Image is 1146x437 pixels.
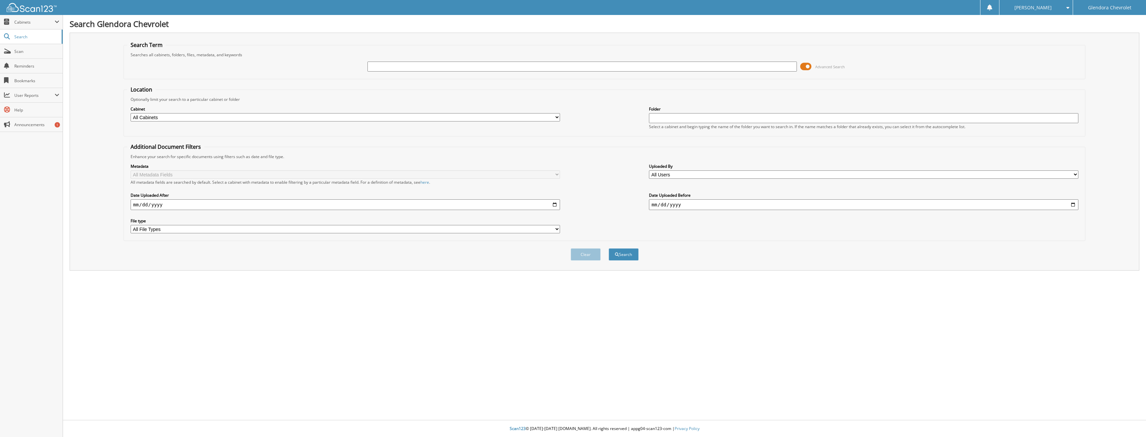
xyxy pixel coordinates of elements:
input: start [131,199,560,210]
label: Uploaded By [649,163,1079,169]
span: Cabinets [14,19,55,25]
div: Select a cabinet and begin typing the name of the folder you want to search in. If the name match... [649,124,1079,129]
span: [PERSON_NAME] [1014,6,1052,10]
div: © [DATE]-[DATE] [DOMAIN_NAME]. All rights reserved | appg04-scan123-com | [63,421,1146,437]
label: Folder [649,106,1079,112]
a: Privacy Policy [675,426,700,431]
span: User Reports [14,93,55,98]
span: Search [14,34,58,40]
span: Announcements [14,122,59,127]
span: Advanced Search [815,64,845,69]
span: Glendora Chevrolet [1088,6,1131,10]
span: Scan [14,49,59,54]
legend: Additional Document Filters [127,143,204,150]
div: 1 [55,122,60,127]
label: File type [131,218,560,224]
legend: Location [127,86,156,93]
div: Enhance your search for specific documents using filters such as date and file type. [127,154,1082,159]
div: Optionally limit your search to a particular cabinet or folder [127,97,1082,102]
label: Metadata [131,163,560,169]
div: All metadata fields are searched by default. Select a cabinet with metadata to enable filtering b... [131,179,560,185]
div: Searches all cabinets, folders, files, metadata, and keywords [127,52,1082,58]
span: Help [14,107,59,113]
legend: Search Term [127,41,166,49]
span: Scan123 [510,426,526,431]
label: Date Uploaded After [131,192,560,198]
button: Clear [571,248,601,261]
input: end [649,199,1079,210]
img: scan123-logo-white.svg [7,3,57,12]
a: here [420,179,429,185]
label: Cabinet [131,106,560,112]
h1: Search Glendora Chevrolet [70,18,1139,29]
span: Reminders [14,63,59,69]
label: Date Uploaded Before [649,192,1079,198]
button: Search [609,248,639,261]
span: Bookmarks [14,78,59,84]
